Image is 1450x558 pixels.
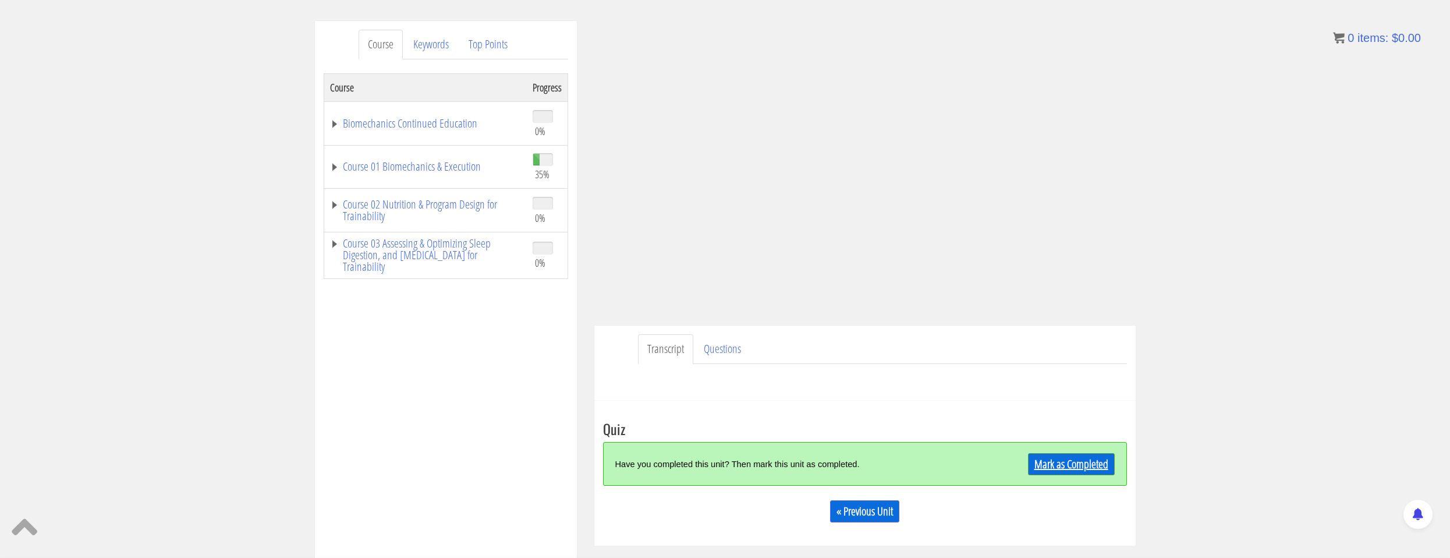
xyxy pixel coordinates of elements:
[1392,31,1421,44] bdi: 0.00
[330,161,521,172] a: Course 01 Biomechanics & Execution
[1348,31,1354,44] span: 0
[330,118,521,129] a: Biomechanics Continued Education
[638,334,693,364] a: Transcript
[535,125,545,137] span: 0%
[359,30,403,59] a: Course
[535,168,549,181] span: 35%
[615,451,984,476] div: Have you completed this unit? Then mark this unit as completed.
[459,30,517,59] a: Top Points
[527,73,568,101] th: Progress
[1357,31,1388,44] span: items:
[535,256,545,269] span: 0%
[830,500,899,522] a: « Previous Unit
[603,421,1127,436] h3: Quiz
[324,73,527,101] th: Course
[330,238,521,273] a: Course 03 Assessing & Optimizing Sleep Digestion, and [MEDICAL_DATA] for Trainability
[404,30,458,59] a: Keywords
[694,334,750,364] a: Questions
[1333,31,1421,44] a: 0 items: $0.00
[1028,453,1115,475] a: Mark as Completed
[330,199,521,222] a: Course 02 Nutrition & Program Design for Trainability
[1333,32,1345,44] img: icon11.png
[535,211,545,224] span: 0%
[1392,31,1398,44] span: $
